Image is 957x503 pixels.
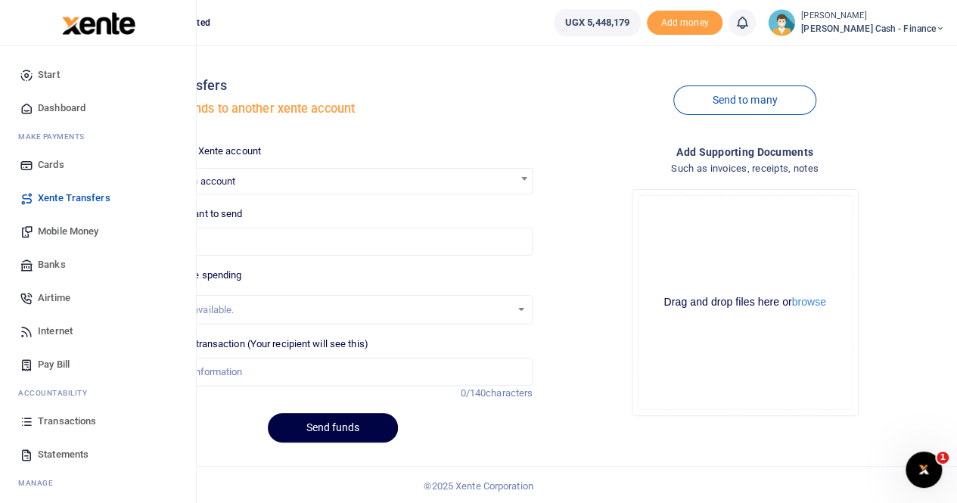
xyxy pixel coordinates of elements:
span: 1 [937,452,949,464]
a: Add money [647,16,722,27]
a: Pay Bill [12,348,184,381]
span: Airtime [38,290,70,306]
h4: Add supporting Documents [545,144,945,160]
li: Wallet ballance [548,9,647,36]
span: Internet [38,324,73,339]
a: Internet [12,315,184,348]
a: Dashboard [12,92,184,125]
a: Cards [12,148,184,182]
a: UGX 5,448,179 [554,9,641,36]
li: M [12,471,184,495]
button: Send funds [268,413,398,442]
div: No options available. [144,303,511,318]
label: Memo for this transaction (Your recipient will see this) [132,337,368,352]
span: [PERSON_NAME] Cash - Finance [801,22,945,36]
span: Transactions [38,414,96,429]
img: profile-user [768,9,795,36]
span: Pay Bill [38,357,70,372]
span: Search for an account [133,169,532,192]
input: UGX [132,228,533,256]
a: logo-small logo-large logo-large [61,17,135,28]
a: Mobile Money [12,215,184,248]
span: Banks [38,257,66,272]
a: Banks [12,248,184,281]
span: Start [38,67,60,82]
small: [PERSON_NAME] [801,10,945,23]
span: 0/140 [461,387,486,399]
span: ake Payments [26,131,85,142]
a: Airtime [12,281,184,315]
span: countability [30,387,87,399]
div: File Uploader [632,189,859,416]
div: Drag and drop files here or [639,295,852,309]
h4: Xente transfers [132,77,533,94]
a: Send to many [673,85,816,115]
span: Xente Transfers [38,191,110,206]
li: M [12,125,184,148]
a: Statements [12,438,184,471]
input: Enter extra information [132,358,533,387]
a: profile-user [PERSON_NAME] [PERSON_NAME] Cash - Finance [768,9,945,36]
span: Add money [647,11,722,36]
a: Xente Transfers [12,182,184,215]
iframe: Intercom live chat [906,452,942,488]
span: Mobile Money [38,224,98,239]
span: Cards [38,157,64,172]
span: Search for an account [132,168,533,194]
h5: Transfer funds to another xente account [132,101,533,116]
li: Ac [12,381,184,405]
a: Start [12,58,184,92]
span: anage [26,477,54,489]
a: Transactions [12,405,184,438]
button: browse [792,297,826,307]
span: characters [486,387,533,399]
span: Dashboard [38,101,85,116]
span: Statements [38,447,89,462]
h4: Such as invoices, receipts, notes [545,160,945,177]
img: logo-large [62,12,135,35]
li: Toup your wallet [647,11,722,36]
span: UGX 5,448,179 [565,15,629,30]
